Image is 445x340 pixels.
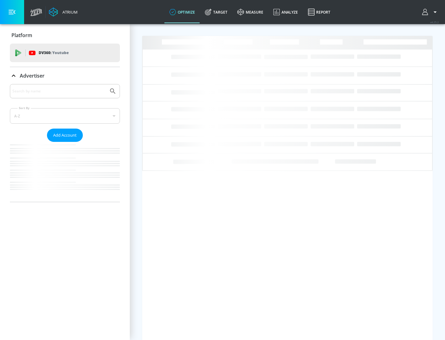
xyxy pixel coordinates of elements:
p: Advertiser [20,72,44,79]
a: Target [200,1,232,23]
p: DV360: [39,49,69,56]
input: Search by name [12,87,106,95]
p: Youtube [52,49,69,56]
p: Platform [11,32,32,39]
a: Atrium [49,7,78,17]
span: v 4.25.2 [430,20,439,24]
a: measure [232,1,268,23]
div: Atrium [60,9,78,15]
button: Add Account [47,129,83,142]
div: Advertiser [10,67,120,84]
div: DV360: Youtube [10,44,120,62]
a: optimize [164,1,200,23]
a: Analyze [268,1,303,23]
a: Report [303,1,335,23]
div: Platform [10,27,120,44]
span: Add Account [53,132,77,139]
div: Advertiser [10,84,120,202]
nav: list of Advertiser [10,142,120,202]
label: Sort By [18,106,31,110]
div: A-Z [10,108,120,124]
